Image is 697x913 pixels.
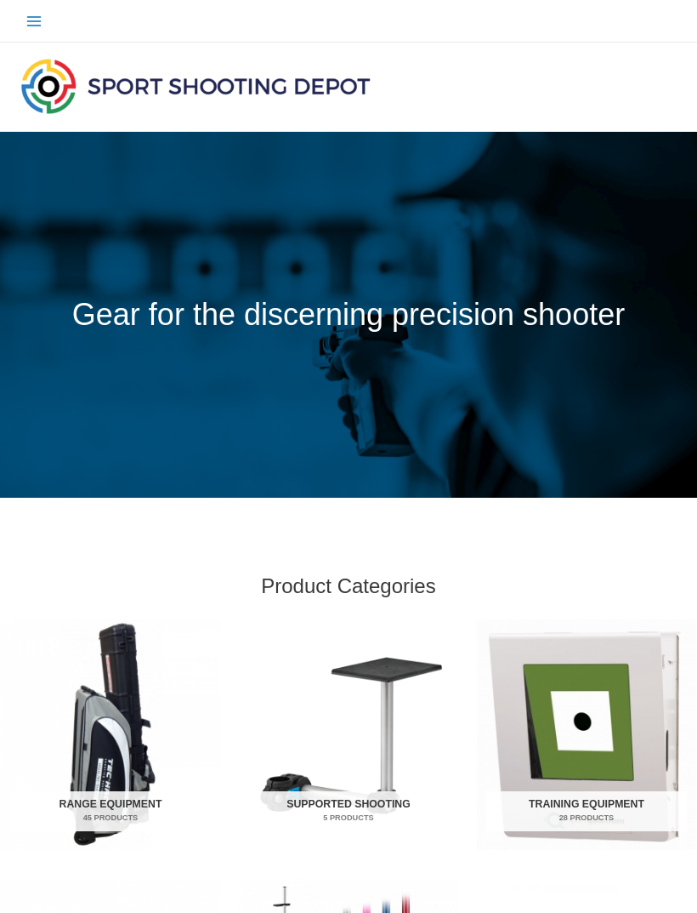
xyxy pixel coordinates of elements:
a: Visit product category Supported Shooting [238,619,459,850]
h2: Supported Shooting [248,791,448,831]
h2: Training Equipment [486,791,686,831]
h2: Range Equipment [10,791,210,831]
a: Visit product category Training Equipment [476,619,697,850]
mark: 5 Products [248,813,448,825]
mark: 45 Products [10,813,210,825]
p: Gear for the discerning precision shooter [47,287,651,344]
mark: 28 Products [486,813,686,825]
img: Training Equipment [476,619,697,850]
button: Main menu toggle [17,4,50,37]
img: Supported Shooting [238,619,459,850]
img: Sport Shooting Depot [17,54,374,117]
